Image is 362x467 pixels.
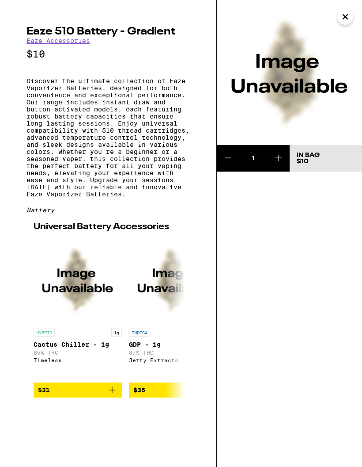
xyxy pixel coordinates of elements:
button: Close [337,9,353,25]
div: Jetty Extracts [129,357,217,363]
p: 1g [111,329,122,337]
button: In Bag$10 [290,145,362,172]
div: Battery [26,207,190,214]
h2: Eaze 510 Battery - Gradient [26,27,190,37]
span: $10 [297,158,309,165]
h2: Universal Battery Accessories [34,222,183,231]
span: $31 [38,387,50,394]
p: 85% THC [34,350,122,356]
div: Timeless [34,357,122,363]
img: Jetty Extracts - GDP - 1g [129,236,217,324]
div: 1 [239,154,268,163]
p: $10 [26,49,190,60]
a: Open page for GDP - 1g from Jetty Extracts [129,236,217,383]
p: GDP - 1g [129,341,217,348]
button: Add to bag [129,383,217,398]
a: Eaze Accessories [26,37,90,44]
p: Discover the ultimate collection of Eaze Vaporizer Batteries, designed for both convenience and e... [26,77,190,198]
p: HYBRID [34,329,55,337]
span: $35 [133,387,145,394]
p: 87% THC [129,350,217,356]
p: INDICA [129,329,150,337]
a: Open page for Cactus Chiller - 1g from Timeless [34,236,122,383]
img: Timeless - Cactus Chiller - 1g [34,236,122,324]
div: In Bag [297,152,320,158]
button: Add to bag [34,383,122,398]
p: Cactus Chiller - 1g [34,341,122,348]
